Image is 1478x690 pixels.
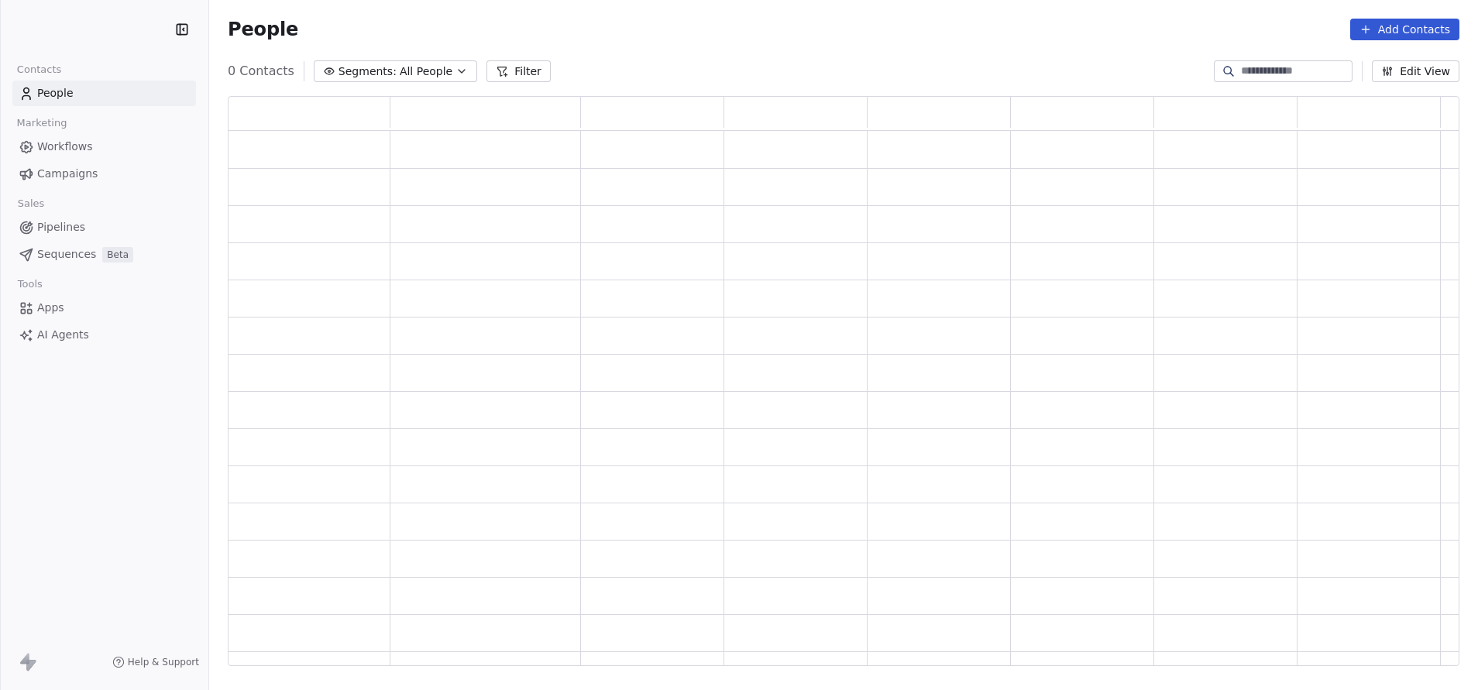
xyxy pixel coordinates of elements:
button: Edit View [1372,60,1459,82]
span: All People [400,64,452,80]
a: Workflows [12,134,196,160]
a: Help & Support [112,656,199,668]
span: Pipelines [37,219,85,235]
span: People [228,18,298,41]
button: Add Contacts [1350,19,1459,40]
span: Tools [11,273,49,296]
span: Contacts [10,58,68,81]
a: SequencesBeta [12,242,196,267]
span: AI Agents [37,327,89,343]
button: Filter [486,60,551,82]
span: Beta [102,247,133,263]
span: Sales [11,192,51,215]
span: Segments: [339,64,397,80]
a: People [12,81,196,106]
span: Sequences [37,246,96,263]
span: Campaigns [37,166,98,182]
span: Marketing [10,112,74,135]
span: People [37,85,74,101]
a: Apps [12,295,196,321]
a: Pipelines [12,215,196,240]
span: Help & Support [128,656,199,668]
span: Apps [37,300,64,316]
a: AI Agents [12,322,196,348]
span: 0 Contacts [228,62,294,81]
a: Campaigns [12,161,196,187]
span: Workflows [37,139,93,155]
